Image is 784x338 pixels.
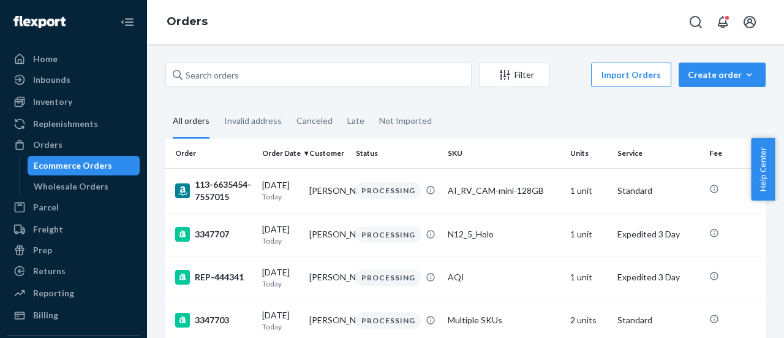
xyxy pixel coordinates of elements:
div: Create order [688,69,756,81]
div: Not Imported [379,105,432,137]
div: PROCESSING [356,182,421,199]
th: Fee [704,139,778,168]
div: Wholesale Orders [34,180,108,193]
div: Replenishments [33,118,98,130]
th: Order [165,139,257,168]
td: 1 unit [565,168,612,213]
button: Open notifications [710,10,735,34]
a: Inventory [7,92,140,112]
div: Inbounds [33,74,70,86]
th: Service [612,139,704,168]
td: [PERSON_NAME] [304,168,352,213]
div: AQI [448,271,560,283]
button: Filter [479,63,550,87]
div: Reporting [33,287,74,299]
input: Search orders [165,63,472,87]
a: Ecommerce Orders [28,156,140,175]
p: Expedited 3 Day [617,228,699,240]
p: Expedited 3 Day [617,271,699,283]
a: Freight [7,220,140,239]
th: Order Date [257,139,304,168]
th: Units [565,139,612,168]
a: Reporting [7,283,140,303]
img: Flexport logo [13,16,66,28]
th: SKU [443,139,565,168]
button: Import Orders [591,63,671,87]
div: Billing [33,309,58,321]
div: REP-444341 [175,270,252,285]
div: Freight [33,223,63,236]
p: Today [262,236,300,246]
div: [DATE] [262,266,300,289]
td: [PERSON_NAME] [304,213,352,256]
a: Orders [167,15,208,28]
a: Replenishments [7,114,140,134]
a: Returns [7,261,140,281]
button: Help Center [751,138,775,201]
div: Late [347,105,364,137]
div: Filter [480,69,549,81]
p: Today [262,321,300,332]
div: AI_RV_CAM-mini-128GB [448,185,560,197]
div: Home [33,53,58,65]
p: Today [262,278,300,289]
div: PROCESSING [356,269,421,286]
div: PROCESSING [356,312,421,329]
a: Billing [7,305,140,325]
button: Close Navigation [115,10,140,34]
div: Parcel [33,201,59,213]
div: [DATE] [262,179,300,202]
div: N12_5_Holo [448,228,560,240]
div: Ecommerce Orders [34,159,112,172]
a: Wholesale Orders [28,177,140,196]
th: Status [351,139,443,168]
a: Orders [7,135,140,155]
div: 113-6635454-7557015 [175,179,252,203]
div: Returns [33,265,66,277]
p: Standard [617,314,699,326]
div: [DATE] [262,223,300,246]
div: Customer [309,148,347,158]
button: Create order [679,63,766,87]
p: Standard [617,185,699,197]
td: 1 unit [565,213,612,256]
div: Canceled [296,105,333,137]
div: 3347703 [175,313,252,328]
ol: breadcrumbs [157,4,217,40]
div: Prep [33,244,52,256]
a: Inbounds [7,70,140,90]
div: Invalid address [224,105,282,137]
div: 3347707 [175,227,252,242]
div: All orders [173,105,209,139]
div: PROCESSING [356,226,421,243]
a: Prep [7,240,140,260]
button: Open account menu [737,10,762,34]
p: Today [262,191,300,202]
div: Inventory [33,96,72,108]
button: Open Search Box [684,10,708,34]
div: [DATE] [262,309,300,332]
iframe: Opens a widget where you can chat to one of our agents [706,301,772,332]
td: 1 unit [565,256,612,299]
div: Orders [33,139,62,151]
td: [PERSON_NAME] [304,256,352,299]
a: Parcel [7,198,140,217]
a: Home [7,49,140,69]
